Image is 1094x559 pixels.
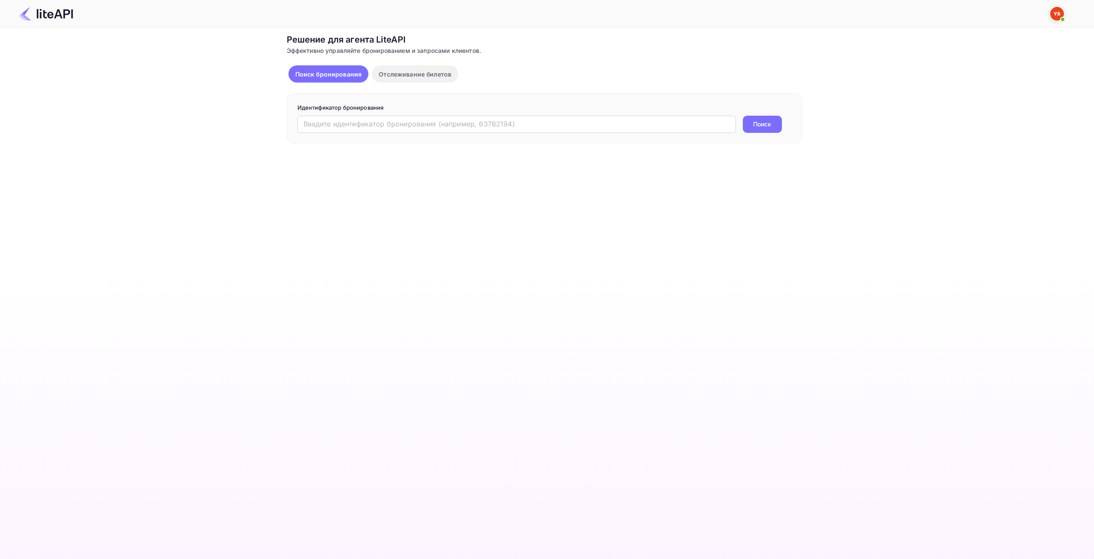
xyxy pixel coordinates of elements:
button: Поиск [743,116,782,133]
img: Служба Поддержки Яндекса [1050,7,1064,21]
img: Логотип LiteAPI [19,7,73,21]
input: Введите идентификатор бронирования (например, 63782194) [297,116,736,133]
ya-tr-span: Поиск [753,120,771,129]
ya-tr-span: Идентификатор бронирования [297,104,384,111]
ya-tr-span: Поиск бронирования [295,71,362,78]
ya-tr-span: Отслеживание билетов [379,71,451,78]
ya-tr-span: Эффективно управляйте бронированием и запросами клиентов. [287,47,481,54]
ya-tr-span: Решение для агента LiteAPI [287,34,406,45]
